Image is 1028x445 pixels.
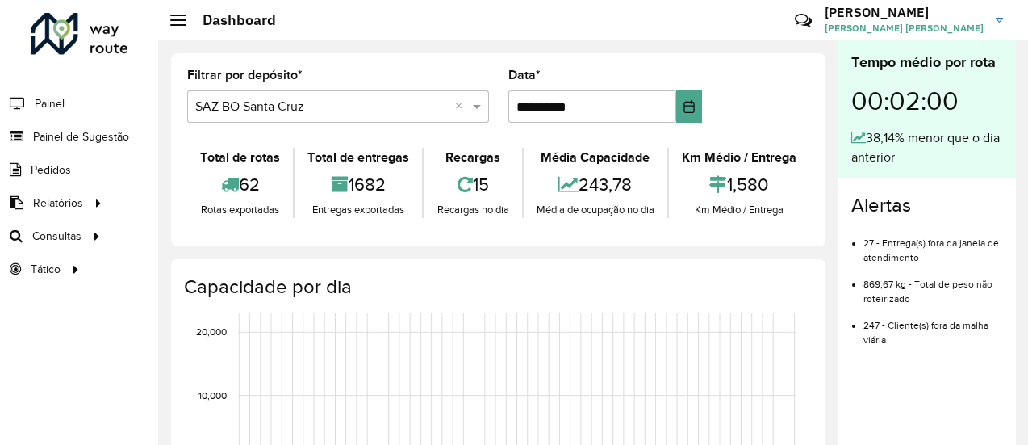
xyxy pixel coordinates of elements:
[528,148,663,167] div: Média Capacidade
[191,148,289,167] div: Total de rotas
[191,167,289,202] div: 62
[187,65,303,85] label: Filtrar por depósito
[33,195,83,212] span: Relatórios
[851,128,1003,167] div: 38,14% menor que o dia anterior
[863,224,1003,265] li: 27 - Entrega(s) fora da janela de atendimento
[508,65,541,85] label: Data
[31,261,61,278] span: Tático
[31,162,71,178] span: Pedidos
[825,21,984,36] span: [PERSON_NAME] [PERSON_NAME]
[186,11,276,29] h2: Dashboard
[299,202,418,218] div: Entregas exportadas
[673,148,805,167] div: Km Médio / Entrega
[673,202,805,218] div: Km Médio / Entrega
[851,194,1003,217] h4: Alertas
[673,167,805,202] div: 1,580
[786,3,821,38] a: Contato Rápido
[33,128,129,145] span: Painel de Sugestão
[428,202,517,218] div: Recargas no dia
[863,265,1003,306] li: 869,67 kg - Total de peso não roteirizado
[191,202,289,218] div: Rotas exportadas
[676,90,702,123] button: Choose Date
[184,275,809,299] h4: Capacidade por dia
[428,167,517,202] div: 15
[825,5,984,20] h3: [PERSON_NAME]
[196,326,227,337] text: 20,000
[35,95,65,112] span: Painel
[32,228,81,245] span: Consultas
[299,148,418,167] div: Total de entregas
[198,390,227,401] text: 10,000
[528,167,663,202] div: 243,78
[528,202,663,218] div: Média de ocupação no dia
[299,167,418,202] div: 1682
[863,306,1003,347] li: 247 - Cliente(s) fora da malha viária
[851,73,1003,128] div: 00:02:00
[428,148,517,167] div: Recargas
[455,97,469,116] span: Clear all
[851,52,1003,73] div: Tempo médio por rota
